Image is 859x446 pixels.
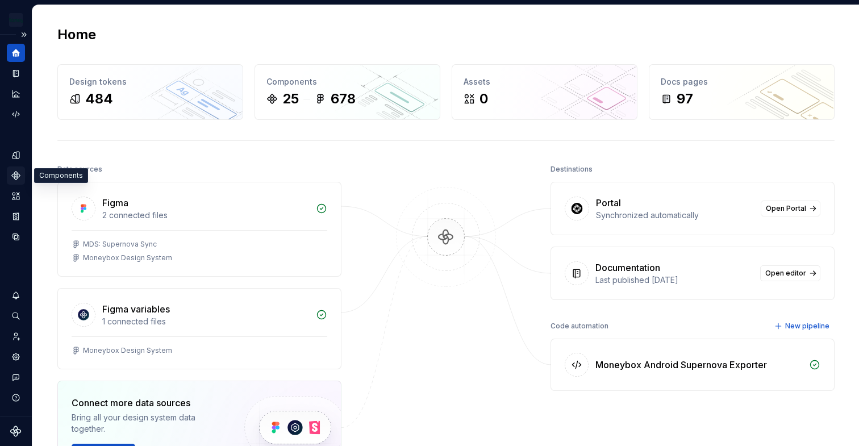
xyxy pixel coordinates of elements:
[7,44,25,62] a: Home
[83,253,172,262] div: Moneybox Design System
[282,90,299,108] div: 25
[785,322,829,331] span: New pipeline
[57,288,341,369] a: Figma variables1 connected filesMoneybox Design System
[7,228,25,246] a: Data sources
[102,196,128,210] div: Figma
[7,187,25,205] a: Assets
[7,207,25,226] a: Storybook stories
[7,348,25,366] a: Settings
[85,90,113,108] div: 484
[7,64,25,82] a: Documentation
[16,27,32,43] button: Expand sidebar
[83,240,157,249] div: MDS: Supernova Sync
[7,85,25,103] a: Analytics
[551,161,593,177] div: Destinations
[7,286,25,305] button: Notifications
[649,64,835,120] a: Docs pages97
[102,316,309,327] div: 1 connected files
[57,182,341,277] a: Figma2 connected filesMDS: Supernova SyncMoneybox Design System
[57,64,243,120] a: Design tokens484
[677,90,693,108] div: 97
[72,396,225,410] div: Connect more data sources
[102,302,170,316] div: Figma variables
[596,210,754,221] div: Synchronized automatically
[661,76,823,87] div: Docs pages
[771,318,835,334] button: New pipeline
[596,196,621,210] div: Portal
[10,426,22,437] svg: Supernova Logo
[34,168,88,183] div: Components
[7,368,25,386] button: Contact support
[57,26,96,44] h2: Home
[102,210,309,221] div: 2 connected files
[760,265,820,281] a: Open editor
[69,76,231,87] div: Design tokens
[7,105,25,123] a: Code automation
[7,166,25,185] a: Components
[7,146,25,164] a: Design tokens
[266,76,428,87] div: Components
[551,318,608,334] div: Code automation
[765,269,806,278] span: Open editor
[7,307,25,325] button: Search ⌘K
[72,412,225,435] div: Bring all your design system data together.
[57,161,102,177] div: Data sources
[595,261,660,274] div: Documentation
[766,204,806,213] span: Open Portal
[7,327,25,345] a: Invite team
[452,64,637,120] a: Assets0
[479,90,488,108] div: 0
[595,274,753,286] div: Last published [DATE]
[761,201,820,216] a: Open Portal
[595,358,767,372] div: Moneybox Android Supernova Exporter
[255,64,440,120] a: Components25678
[83,346,172,355] div: Moneybox Design System
[331,90,356,108] div: 678
[464,76,626,87] div: Assets
[9,13,23,27] img: c17557e8-ebdc-49e2-ab9e-7487adcf6d53.png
